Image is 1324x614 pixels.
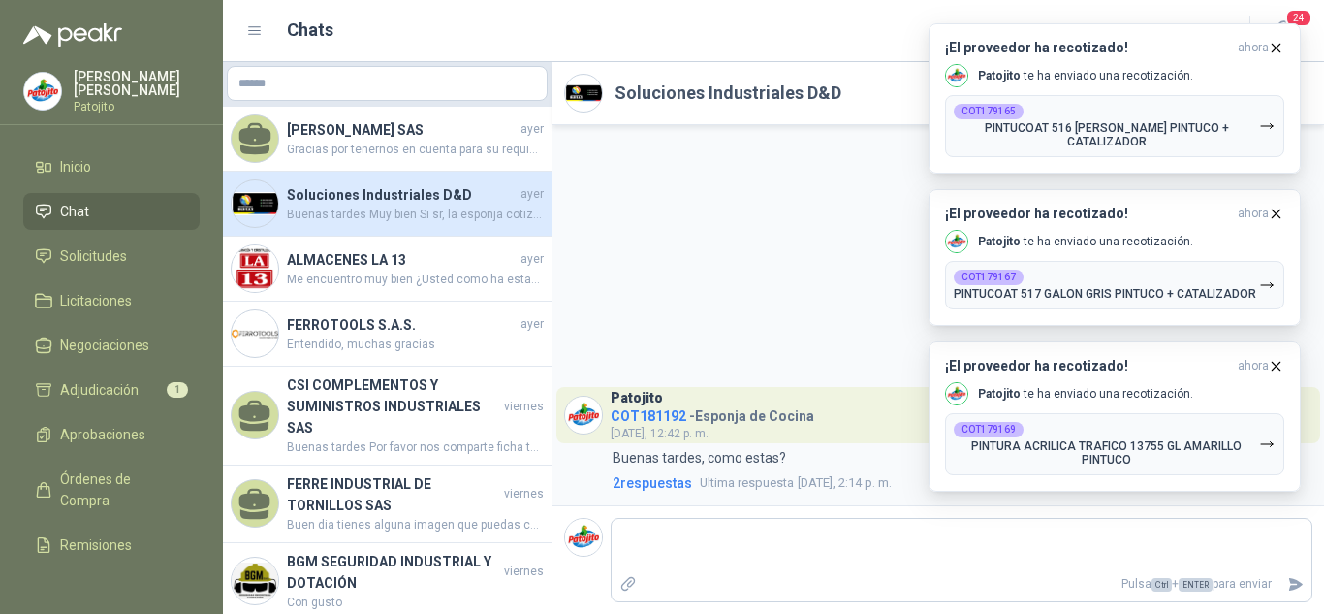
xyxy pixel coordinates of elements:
a: Solicitudes [23,238,200,275]
p: PINTUCOAT 516 [PERSON_NAME] PINTUCO + CATALIZADOR [954,121,1259,148]
h2: Soluciones Industriales D&D [615,80,841,107]
img: Company Logo [565,519,602,556]
img: Logo peakr [23,23,122,47]
p: [PERSON_NAME] [PERSON_NAME] [74,70,200,97]
span: Gracias por tenernos en cuenta para su requisición pero no distribuimos armarios plásticos de ese... [287,141,544,159]
h4: - Esponja de Cocina [611,404,814,422]
p: Buenas tardes, como estas? [613,447,786,469]
b: COT179165 [961,107,1016,116]
span: Ctrl [1151,578,1172,592]
h4: FERROTOOLS S.A.S. [287,314,517,336]
a: 2respuestasUltima respuesta[DATE], 2:14 p. m. [609,472,1312,494]
img: Company Logo [232,558,278,604]
span: ahora [1238,206,1269,222]
span: ayer [520,315,544,334]
span: ahora [1238,358,1269,374]
img: Company Logo [232,180,278,227]
span: Ultima respuesta [700,473,794,493]
span: Aprobaciones [60,424,145,445]
img: Company Logo [565,397,602,434]
button: 24 [1266,14,1301,48]
img: Company Logo [24,73,61,110]
a: Remisiones [23,527,200,564]
h4: ALMACENES LA 13 [287,249,517,271]
a: CSI COMPLEMENTOS Y SUMINISTROS INDUSTRIALES SASviernesBuenas tardes Por favor nos comparte ficha ... [223,367,552,466]
button: ¡El proveedor ha recotizado!ahora Company LogoPatojito te ha enviado una recotización.COT179167PI... [929,189,1301,326]
h3: ¡El proveedor ha recotizado! [945,358,1230,374]
p: Patojito [74,101,200,113]
b: Patojito [978,235,1021,248]
p: te ha enviado una recotización. [978,386,1193,403]
button: ¡El proveedor ha recotizado!ahora Company LogoPatojito te ha enviado una recotización.COT179165PI... [929,23,1301,174]
span: ayer [520,250,544,269]
span: 24 [1285,9,1312,27]
h4: FERRE INDUSTRIAL DE TORNILLOS SAS [287,473,500,516]
p: te ha enviado una recotización. [978,68,1193,84]
img: Company Logo [946,231,967,252]
b: Patojito [978,387,1021,401]
p: te ha enviado una recotización. [978,234,1193,250]
span: Solicitudes [60,245,127,267]
a: FERRE INDUSTRIAL DE TORNILLOS SASviernesBuen dia tienes alguna imagen que puedas compartirme por ... [223,466,552,543]
img: Company Logo [946,383,967,404]
a: Aprobaciones [23,416,200,453]
a: Chat [23,193,200,230]
img: Company Logo [232,310,278,357]
span: 1 [167,382,188,398]
h4: BGM SEGURIDAD INDUSTRIAL Y DOTACIÓN [287,551,500,594]
span: viernes [504,563,544,581]
a: Adjudicación1 [23,372,200,408]
span: [DATE], 2:14 p. m. [700,473,892,493]
label: Adjuntar archivos [612,567,645,601]
h3: ¡El proveedor ha recotizado! [945,206,1230,222]
b: COT179169 [961,425,1016,435]
b: COT179167 [961,273,1016,282]
button: COT179167PINTUCOAT 517 GALON GRIS PINTUCO + CATALIZADOR [945,261,1284,309]
a: Company LogoALMACENES LA 13ayerMe encuentro muy bien ¿Usted como ha estado? La solicitud es la SO... [223,237,552,302]
span: Inicio [60,156,91,178]
p: PINTUCOAT 517 GALON GRIS PINTUCO + CATALIZADOR [954,287,1256,301]
img: Company Logo [946,65,967,86]
span: Buenas tardes Muy bien Si sr, la esponja cotizada corresponde a la solicitada [287,206,544,224]
span: Licitaciones [60,290,132,311]
span: Me encuentro muy bien ¿Usted como ha estado? La solicitud es la SOL056865 [287,271,544,289]
span: Órdenes de Compra [60,469,181,511]
p: Pulsa + para enviar [645,567,1280,601]
img: Company Logo [565,75,602,112]
span: Negociaciones [60,335,149,356]
b: Patojito [978,69,1021,82]
h3: ¡El proveedor ha recotizado! [945,40,1230,56]
span: Adjudicación [60,379,139,401]
span: Remisiones [60,534,132,556]
button: Enviar [1279,567,1311,601]
span: viernes [504,398,544,416]
h1: Chats [287,16,333,44]
a: Negociaciones [23,327,200,364]
span: COT181192 [611,408,686,424]
span: Entendido, muchas gracias [287,336,544,354]
span: Con gusto [287,594,544,612]
h4: [PERSON_NAME] SAS [287,119,517,141]
span: Buen dia tienes alguna imagen que puedas compartirme por favor [287,516,544,534]
button: COT179169PINTURA ACRILICA TRAFICO 13755 GL AMARILLO PINTUCO [945,413,1284,475]
h4: CSI COMPLEMENTOS Y SUMINISTROS INDUSTRIALES SAS [287,374,500,438]
img: Company Logo [232,245,278,292]
h4: Soluciones Industriales D&D [287,184,517,206]
span: ENTER [1179,578,1213,592]
span: ayer [520,185,544,204]
span: Chat [60,201,89,222]
span: ayer [520,120,544,139]
button: COT179165PINTUCOAT 516 [PERSON_NAME] PINTUCO + CATALIZADOR [945,95,1284,157]
h3: Patojito [611,393,663,404]
a: Licitaciones [23,282,200,319]
span: [DATE], 12:42 p. m. [611,427,709,440]
button: ¡El proveedor ha recotizado!ahora Company LogoPatojito te ha enviado una recotización.COT179169PI... [929,341,1301,492]
span: viernes [504,485,544,503]
a: Company LogoSoluciones Industriales D&DayerBuenas tardes Muy bien Si sr, la esponja cotizada corr... [223,172,552,237]
a: [PERSON_NAME] SASayerGracias por tenernos en cuenta para su requisición pero no distribuimos arma... [223,107,552,172]
a: Company LogoFERROTOOLS S.A.S.ayerEntendido, muchas gracias [223,302,552,367]
span: ahora [1238,40,1269,56]
a: Inicio [23,148,200,185]
span: 2 respuesta s [613,472,692,494]
span: Buenas tardes Por favor nos comparte ficha técnica [287,438,544,457]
